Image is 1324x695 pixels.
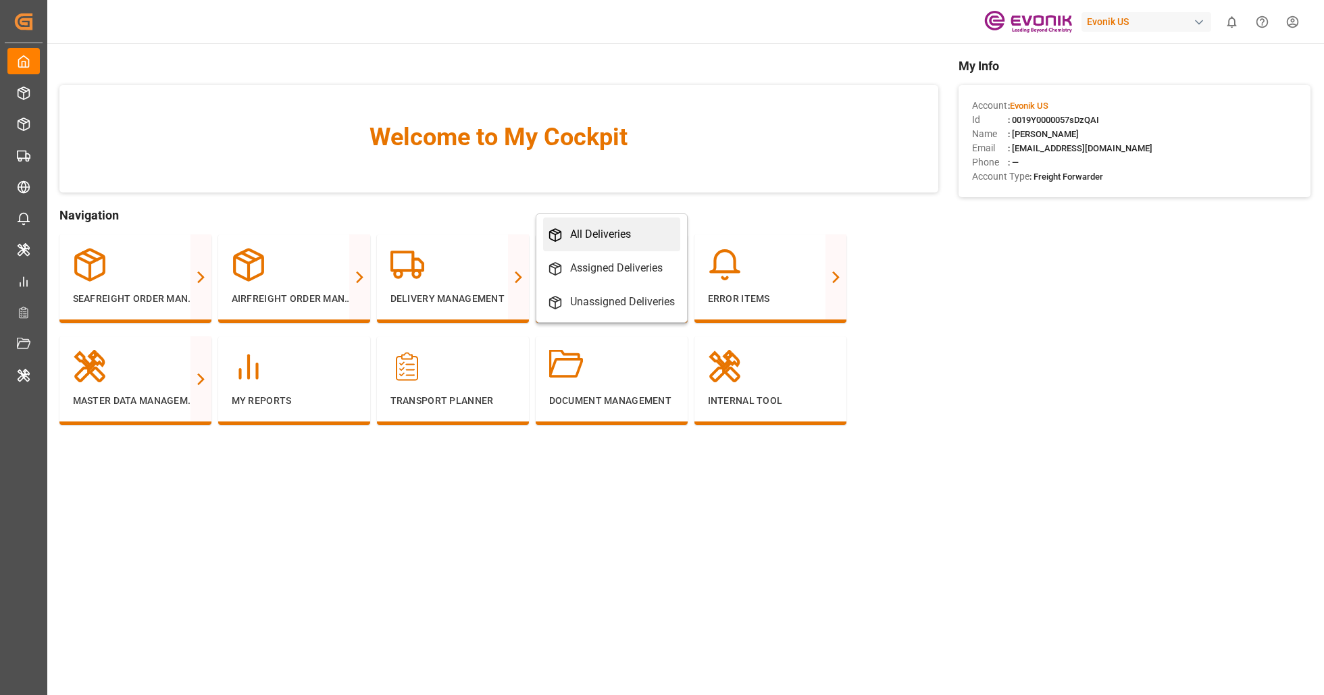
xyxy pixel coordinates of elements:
span: Id [972,113,1008,127]
span: : Freight Forwarder [1029,172,1103,182]
span: Account Type [972,170,1029,184]
p: Error Items [708,292,833,306]
button: show 0 new notifications [1217,7,1247,37]
span: Account [972,99,1008,113]
span: : 0019Y0000057sDzQAI [1008,115,1099,125]
div: All Deliveries [570,226,631,242]
img: Evonik-brand-mark-Deep-Purple-RGB.jpeg_1700498283.jpeg [984,10,1072,34]
p: Seafreight Order Management [73,292,198,306]
span: Welcome to My Cockpit [86,119,912,155]
span: Email [972,141,1008,155]
p: Delivery Management [390,292,515,306]
p: My Reports [232,394,357,408]
span: : [1008,101,1048,111]
p: Master Data Management [73,394,198,408]
span: Navigation [59,206,939,224]
p: Document Management [549,394,674,408]
a: Assigned Deliveries [543,251,680,285]
p: Airfreight Order Management [232,292,357,306]
div: Assigned Deliveries [570,260,663,276]
span: : [EMAIL_ADDRESS][DOMAIN_NAME] [1008,143,1152,153]
a: All Deliveries [543,217,680,251]
span: Name [972,127,1008,141]
span: : [PERSON_NAME] [1008,129,1079,139]
button: Help Center [1247,7,1277,37]
span: : — [1008,157,1019,168]
span: Phone [972,155,1008,170]
span: Evonik US [1010,101,1048,111]
div: Unassigned Deliveries [570,294,675,310]
p: Internal Tool [708,394,833,408]
button: Evonik US [1081,9,1217,34]
span: My Info [959,57,1310,75]
div: Evonik US [1081,12,1211,32]
a: Unassigned Deliveries [543,285,680,319]
p: Transport Planner [390,394,515,408]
